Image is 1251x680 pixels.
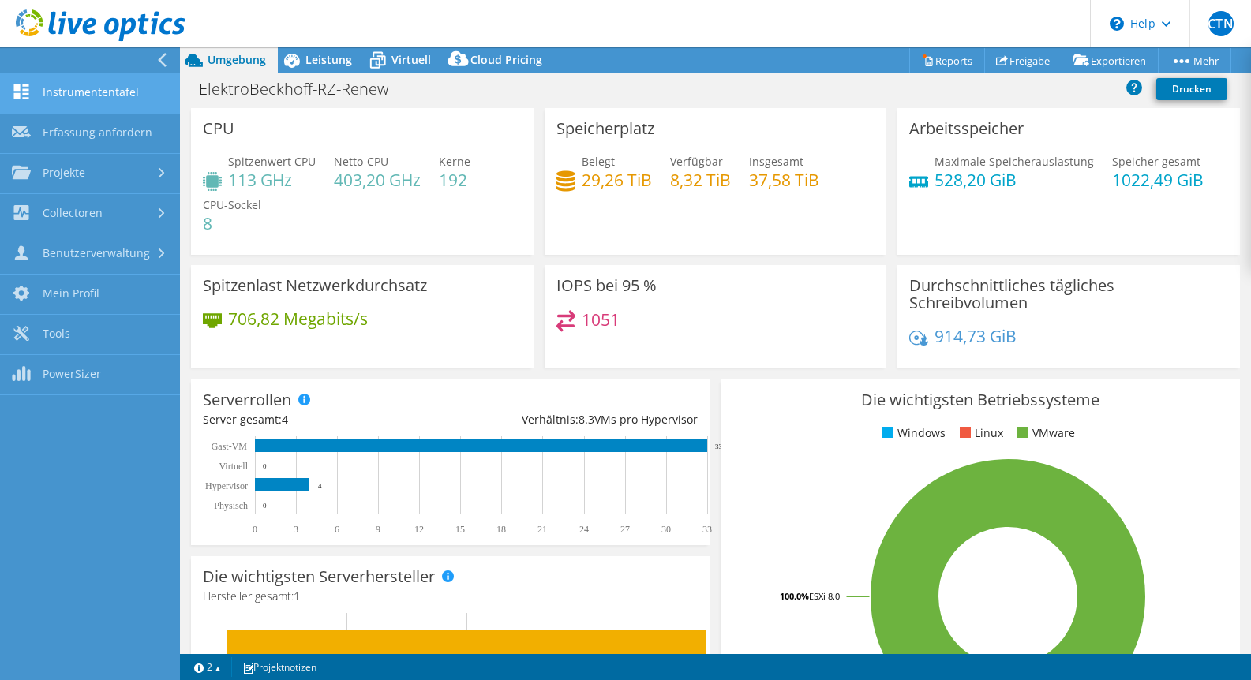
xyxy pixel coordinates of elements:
[318,482,322,490] text: 4
[203,391,291,409] h3: Serverrollen
[203,277,427,294] h3: Spitzenlast Netzwerkdurchsatz
[809,590,840,602] tspan: ESXi 8.0
[334,154,388,169] span: Netto-CPU
[203,411,451,428] div: Server gesamt:
[661,524,671,535] text: 30
[183,657,232,677] a: 2
[1112,154,1200,169] span: Speicher gesamt
[439,154,470,169] span: Kerne
[228,154,316,169] span: Spitzenwert CPU
[294,524,298,535] text: 3
[214,500,248,511] text: Physisch
[391,52,431,67] span: Virtuell
[935,154,1094,169] span: Maximale Speicherauslastung
[282,412,288,427] span: 4
[263,502,267,510] text: 0
[582,171,652,189] h4: 29,26 TiB
[579,524,589,535] text: 24
[537,524,547,535] text: 21
[909,48,985,73] a: Reports
[208,52,266,67] span: Umgebung
[470,52,542,67] span: Cloud Pricing
[702,524,712,535] text: 33
[749,171,819,189] h4: 37,58 TiB
[1013,424,1075,442] li: VMware
[732,391,1227,409] h3: Die wichtigsten Betriebssysteme
[1112,171,1204,189] h4: 1022,49 GiB
[582,154,615,169] span: Belegt
[451,411,699,428] div: Verhältnis: VMs pro Hypervisor
[670,171,731,189] h4: 8,32 TiB
[780,590,809,602] tspan: 100.0%
[556,120,654,137] h3: Speicherplatz
[1158,48,1231,73] a: Mehr
[219,461,248,472] text: Virtuell
[579,412,594,427] span: 8.3
[670,154,723,169] span: Verfügbar
[203,197,261,212] span: CPU-Sockel
[228,171,316,189] h4: 113 GHz
[335,524,339,535] text: 6
[878,424,946,442] li: Windows
[414,524,424,535] text: 12
[909,277,1228,312] h3: Durchschnittliches tägliches Schreibvolumen
[620,524,630,535] text: 27
[556,277,657,294] h3: IOPS bei 95 %
[228,310,368,327] h4: 706,82 Megabits/s
[1208,11,1234,36] span: CTN
[203,568,435,585] h3: Die wichtigsten Serverhersteller
[212,441,248,452] text: Gast-VM
[203,120,234,137] h3: CPU
[294,588,300,603] span: 1
[203,588,698,605] h4: Hersteller gesamt:
[205,480,248,491] text: Hypervisor
[1110,17,1124,31] svg: \n
[305,52,352,67] span: Leistung
[935,327,1017,345] h4: 914,73 GiB
[376,524,380,535] text: 9
[263,462,267,470] text: 0
[935,171,1094,189] h4: 528,20 GiB
[334,171,421,189] h4: 403,20 GHz
[253,524,257,535] text: 0
[984,48,1062,73] a: Freigabe
[1156,78,1227,100] a: Drucken
[455,524,465,535] text: 15
[203,215,261,232] h4: 8
[909,120,1024,137] h3: Arbeitsspeicher
[749,154,803,169] span: Insgesamt
[1062,48,1159,73] a: Exportieren
[956,424,1003,442] li: Linux
[582,311,620,328] h4: 1051
[496,524,506,535] text: 18
[439,171,470,189] h4: 192
[192,80,413,98] h1: ElektroBeckhoff-RZ-Renew
[231,657,328,677] a: Projektnotizen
